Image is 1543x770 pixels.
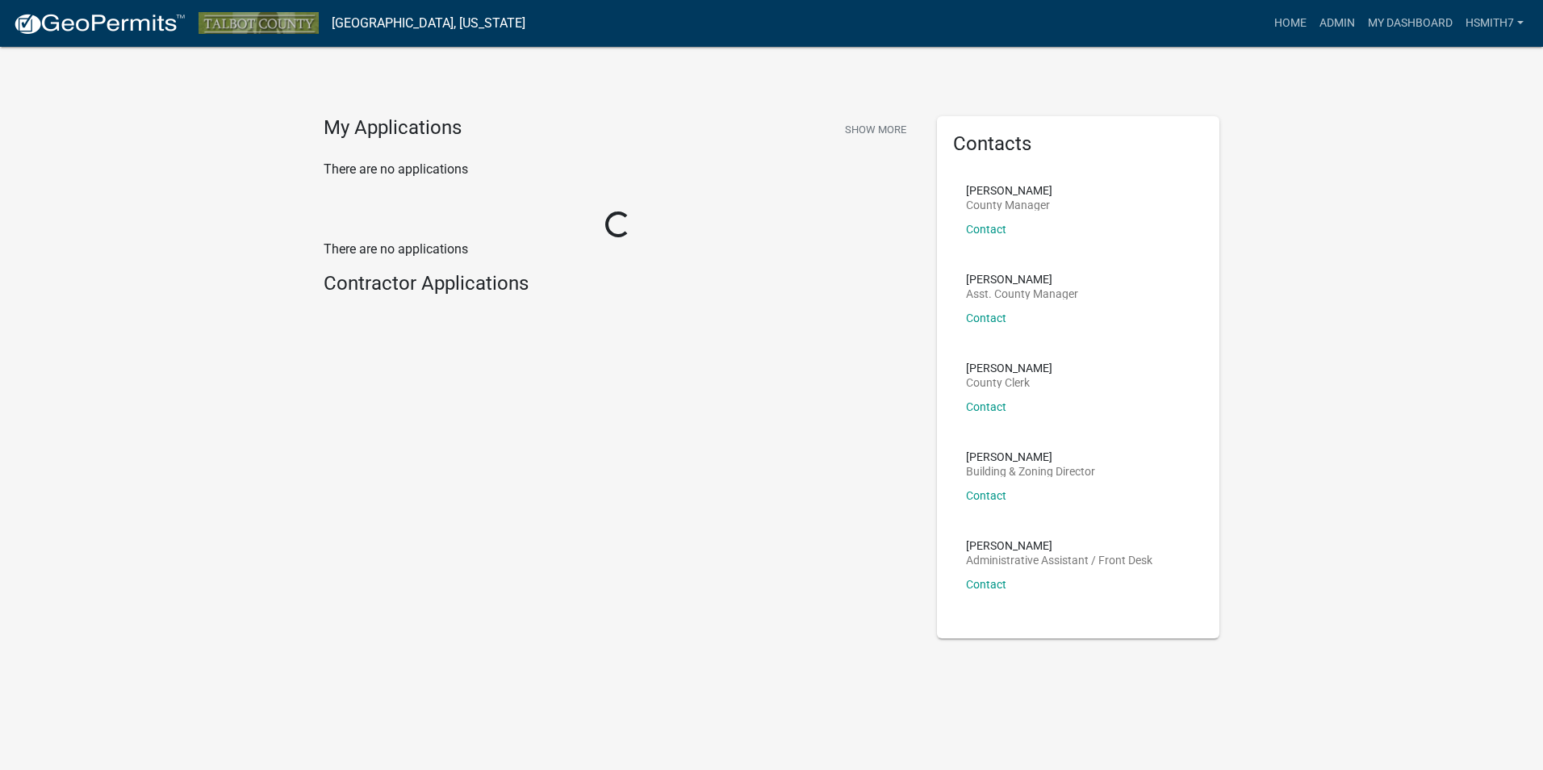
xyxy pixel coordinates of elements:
[966,540,1152,551] p: [PERSON_NAME]
[199,12,319,34] img: Talbot County, Georgia
[966,185,1052,196] p: [PERSON_NAME]
[953,132,1203,156] h5: Contacts
[966,223,1006,236] a: Contact
[324,116,462,140] h4: My Applications
[324,272,913,302] wm-workflow-list-section: Contractor Applications
[966,199,1052,211] p: County Manager
[966,466,1095,477] p: Building & Zoning Director
[324,240,913,259] p: There are no applications
[966,288,1078,299] p: Asst. County Manager
[838,116,913,143] button: Show More
[1459,8,1530,39] a: hsmith7
[966,377,1052,388] p: County Clerk
[966,362,1052,374] p: [PERSON_NAME]
[324,160,913,179] p: There are no applications
[966,274,1078,285] p: [PERSON_NAME]
[966,400,1006,413] a: Contact
[324,272,913,295] h4: Contractor Applications
[332,10,525,37] a: [GEOGRAPHIC_DATA], [US_STATE]
[966,578,1006,591] a: Contact
[966,489,1006,502] a: Contact
[1268,8,1313,39] a: Home
[966,554,1152,566] p: Administrative Assistant / Front Desk
[966,312,1006,324] a: Contact
[966,451,1095,462] p: [PERSON_NAME]
[1313,8,1361,39] a: Admin
[1361,8,1459,39] a: My Dashboard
